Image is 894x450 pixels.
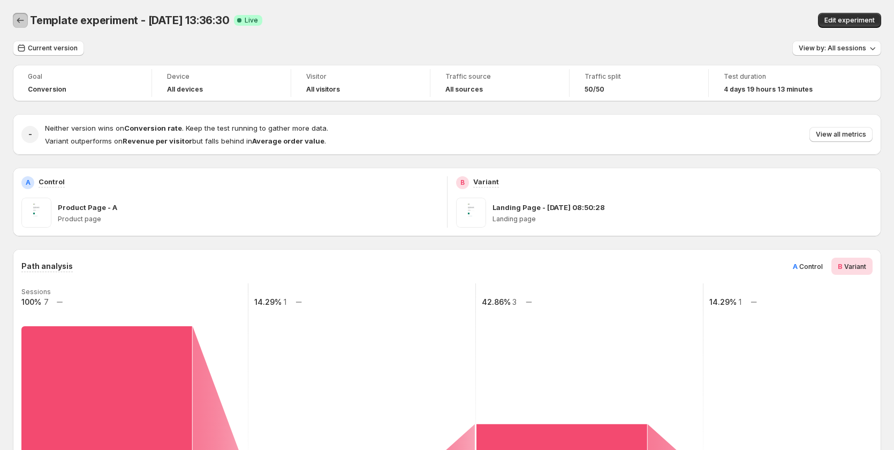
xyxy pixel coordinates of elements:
[456,198,486,228] img: Landing Page - Aug 11, 08:50:28
[21,198,51,228] img: Product Page - A
[493,215,873,223] p: Landing page
[45,124,328,132] span: Neither version wins on . Keep the test running to gather more data.
[739,297,741,306] text: 1
[445,85,483,94] h4: All sources
[13,13,28,28] button: Back
[585,72,693,81] span: Traffic split
[254,297,282,306] text: 14.29%
[445,71,554,95] a: Traffic sourceAll sources
[58,202,117,213] p: Product Page - A
[824,16,875,25] span: Edit experiment
[252,137,324,145] strong: Average order value
[58,215,438,223] p: Product page
[818,13,881,28] button: Edit experiment
[799,44,866,52] span: View by: All sessions
[21,288,51,296] text: Sessions
[809,127,873,142] button: View all metrics
[838,262,843,271] span: B
[167,85,203,94] h4: All devices
[793,262,798,271] span: A
[124,124,182,132] strong: Conversion rate
[844,262,866,271] span: Variant
[21,297,41,306] text: 100%
[709,297,737,306] text: 14.29%
[724,72,833,81] span: Test duration
[245,16,258,25] span: Live
[21,261,73,272] h3: Path analysis
[167,71,276,95] a: DeviceAll devices
[26,178,31,187] h2: A
[284,297,286,306] text: 1
[482,297,511,306] text: 42.86%
[28,71,137,95] a: GoalConversion
[816,130,866,139] span: View all metrics
[585,71,693,95] a: Traffic split50/50
[799,262,823,271] span: Control
[30,14,230,27] span: Template experiment - [DATE] 13:36:30
[39,176,65,187] p: Control
[724,85,813,94] span: 4 days 19 hours 13 minutes
[13,41,84,56] button: Current version
[45,137,326,145] span: Variant outperforms on but falls behind in .
[44,297,49,306] text: 7
[585,85,604,94] span: 50/50
[28,44,78,52] span: Current version
[306,72,415,81] span: Visitor
[28,72,137,81] span: Goal
[28,129,32,140] h2: -
[445,72,554,81] span: Traffic source
[473,176,499,187] p: Variant
[792,41,881,56] button: View by: All sessions
[306,71,415,95] a: VisitorAll visitors
[28,85,66,94] span: Conversion
[724,71,833,95] a: Test duration4 days 19 hours 13 minutes
[167,72,276,81] span: Device
[493,202,605,213] p: Landing Page - [DATE] 08:50:28
[123,137,192,145] strong: Revenue per visitor
[460,178,465,187] h2: B
[512,297,517,306] text: 3
[306,85,340,94] h4: All visitors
